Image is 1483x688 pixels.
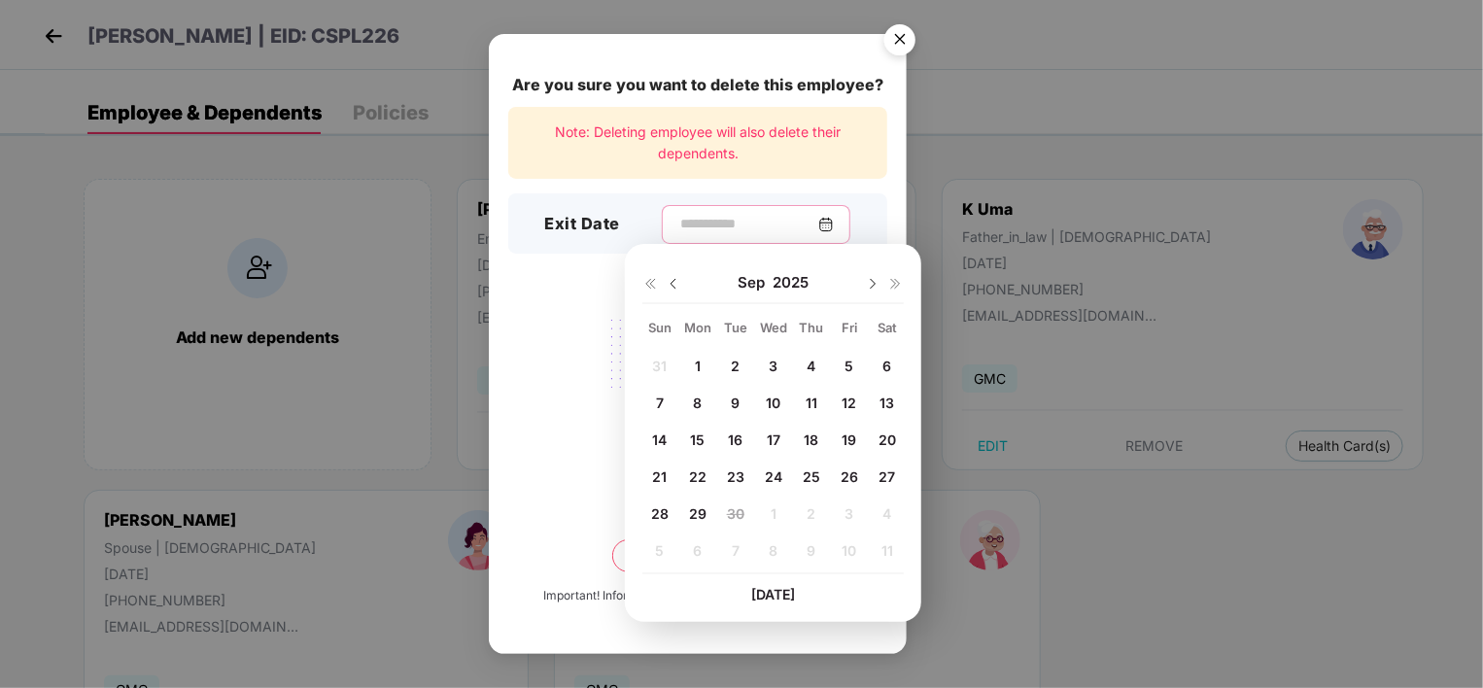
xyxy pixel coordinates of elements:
[545,212,621,237] h3: Exit Date
[873,16,927,70] img: svg+xml;base64,PHN2ZyB4bWxucz0iaHR0cDovL3d3dy53My5vcmcvMjAwMC9zdmciIHdpZHRoPSI1NiIgaGVpZ2h0PSI1Ni...
[842,431,856,448] span: 19
[728,431,742,448] span: 16
[773,273,809,292] span: 2025
[731,395,740,411] span: 9
[873,16,925,68] button: Close
[666,276,681,292] img: svg+xml;base64,PHN2ZyBpZD0iRHJvcGRvd24tMzJ4MzIiIHhtbG5zPSJodHRwOi8vd3d3LnczLm9yZy8yMDAwL3N2ZyIgd2...
[689,468,707,485] span: 22
[806,395,817,411] span: 11
[508,107,887,180] div: Note: Deleting employee will also delete their dependents.
[879,468,895,485] span: 27
[870,319,904,336] div: Sat
[803,468,820,485] span: 25
[804,431,818,448] span: 18
[651,505,669,522] span: 28
[879,395,894,411] span: 13
[841,468,858,485] span: 26
[765,468,782,485] span: 24
[888,276,904,292] img: svg+xml;base64,PHN2ZyB4bWxucz0iaHR0cDovL3d3dy53My5vcmcvMjAwMC9zdmciIHdpZHRoPSIxNiIgaGVpZ2h0PSIxNi...
[727,468,744,485] span: 23
[882,358,891,374] span: 6
[652,468,667,485] span: 21
[865,276,880,292] img: svg+xml;base64,PHN2ZyBpZD0iRHJvcGRvd24tMzJ4MzIiIHhtbG5zPSJodHRwOi8vd3d3LnczLm9yZy8yMDAwL3N2ZyIgd2...
[818,217,834,232] img: svg+xml;base64,PHN2ZyBpZD0iQ2FsZW5kYXItMzJ4MzIiIHhtbG5zPSJodHRwOi8vd3d3LnczLm9yZy8yMDAwL3N2ZyIgd2...
[738,273,773,292] span: Sep
[766,395,780,411] span: 10
[695,358,701,374] span: 1
[845,358,853,374] span: 5
[832,319,866,336] div: Fri
[508,73,887,97] div: Are you sure you want to delete this employee?
[879,431,896,448] span: 20
[718,319,752,336] div: Tue
[543,587,852,605] div: Important! Information once deleted, can’t be recovered.
[656,395,664,411] span: 7
[652,431,667,448] span: 14
[842,395,856,411] span: 12
[680,319,714,336] div: Mon
[642,276,658,292] img: svg+xml;base64,PHN2ZyB4bWxucz0iaHR0cDovL3d3dy53My5vcmcvMjAwMC9zdmciIHdpZHRoPSIxNiIgaGVpZ2h0PSIxNi...
[589,308,807,460] img: svg+xml;base64,PHN2ZyB4bWxucz0iaHR0cDovL3d3dy53My5vcmcvMjAwMC9zdmciIHdpZHRoPSIyMjQiIGhlaWdodD0iMT...
[693,395,702,411] span: 8
[642,319,676,336] div: Sun
[767,431,780,448] span: 17
[756,319,790,336] div: Wed
[807,358,815,374] span: 4
[769,358,777,374] span: 3
[690,431,705,448] span: 15
[751,586,795,602] span: [DATE]
[612,539,783,572] button: Delete permanently
[731,358,740,374] span: 2
[689,505,707,522] span: 29
[794,319,828,336] div: Thu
